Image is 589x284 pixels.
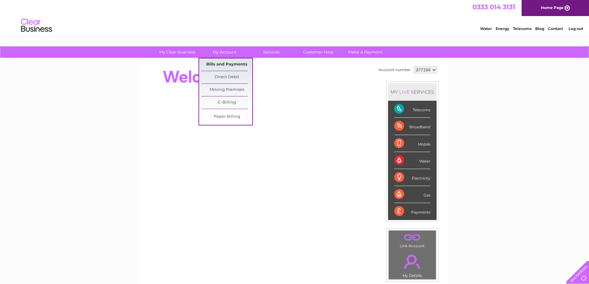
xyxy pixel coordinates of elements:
[201,71,252,83] a: Direct Debit
[149,3,441,30] div: Clear Business is a trading name of Verastar Limited (registered in [GEOGRAPHIC_DATA] No. 3667643...
[548,26,563,31] a: Contact
[394,135,430,152] div: Mobile
[199,46,250,58] a: My Account
[394,203,430,220] div: Payments
[394,118,430,135] div: Broadband
[377,65,412,75] td: Account number
[201,96,252,109] a: E-Billing
[513,26,531,31] a: Telecoms
[201,58,252,71] a: Bills and Payments
[21,16,52,35] img: logo.png
[201,111,252,123] a: Paper Billing
[472,3,515,11] a: 0333 014 3131
[246,46,297,58] a: Services
[569,26,583,31] a: Log out
[535,26,544,31] a: Blog
[152,46,203,58] a: My Clear Business
[388,249,436,280] td: My Details
[293,46,344,58] a: Customer Help
[394,101,430,118] div: Telecoms
[398,89,411,95] div: LIVE
[390,232,434,243] a: .
[201,84,252,96] a: Moving Premises
[496,26,509,31] a: Energy
[390,251,434,273] a: .
[340,46,391,58] a: Make A Payment
[394,186,430,203] div: Gas
[388,83,437,101] div: MY SERVICES
[480,26,492,31] a: Water
[388,230,436,250] td: Link Account
[394,152,430,169] div: Water
[394,169,430,186] div: Electricity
